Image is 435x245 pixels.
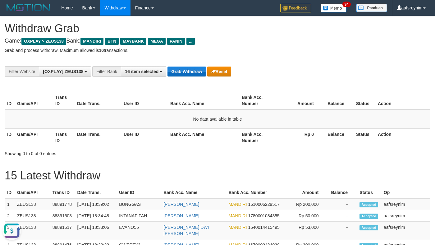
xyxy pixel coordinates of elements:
[121,128,168,146] th: User ID
[359,214,378,219] span: Accepted
[53,128,75,146] th: Trans ID
[161,187,226,198] th: Bank Acc. Name
[15,128,53,146] th: Game/API
[15,210,50,222] td: ZEUS138
[80,38,103,45] span: MANDIRI
[92,66,121,77] div: Filter Bank
[105,38,119,45] span: BTN
[117,187,161,198] th: User ID
[148,38,166,45] span: MEGA
[381,187,430,198] th: Op
[53,92,75,109] th: Trans ID
[207,67,231,76] button: Reset
[226,187,286,198] th: Bank Acc. Number
[120,38,146,45] span: MAYBANK
[280,4,311,12] img: Feedback.jpg
[286,198,328,210] td: Rp 200,000
[277,92,323,109] th: Amount
[43,69,83,74] span: [OXPLAY] ZEUS138
[359,225,378,230] span: Accepted
[5,47,430,53] p: Grab and process withdraw. Maximum allowed is transactions.
[354,92,375,109] th: Status
[50,187,75,198] th: Trans ID
[286,222,328,239] td: Rp 53,000
[75,222,117,239] td: [DATE] 18:33:06
[5,109,430,129] td: No data available in table
[50,210,75,222] td: 88891603
[248,213,280,218] span: Copy 1780001084355 to clipboard
[75,92,121,109] th: Date Trans.
[50,222,75,239] td: 88891517
[229,202,247,207] span: MANDIRI
[229,225,247,230] span: MANDIRI
[357,187,381,198] th: Status
[229,213,247,218] span: MANDIRI
[381,222,430,239] td: aafsreynim
[286,210,328,222] td: Rp 50,000
[328,222,357,239] td: -
[375,92,430,109] th: Action
[328,187,357,198] th: Balance
[15,222,50,239] td: ZEUS138
[248,202,280,207] span: Copy 1610006229517 to clipboard
[39,66,91,77] button: [OXPLAY] ZEUS138
[356,4,387,12] img: panduan.png
[125,69,158,74] span: 16 item selected
[286,187,328,198] th: Amount
[99,48,104,53] strong: 10
[167,38,185,45] span: PANIN
[117,210,161,222] td: INTANAFIFAH
[163,202,199,207] a: [PERSON_NAME]
[5,169,430,182] h1: 15 Latest Withdraw
[117,222,161,239] td: EVANO55
[5,198,15,210] td: 1
[75,198,117,210] td: [DATE] 18:39:02
[323,128,354,146] th: Balance
[321,4,347,12] img: Button%20Memo.svg
[5,92,15,109] th: ID
[248,225,280,230] span: Copy 1540014415495 to clipboard
[5,187,15,198] th: ID
[323,92,354,109] th: Balance
[375,128,430,146] th: Action
[381,198,430,210] td: aafsreynim
[328,210,357,222] td: -
[15,187,50,198] th: Game/API
[15,198,50,210] td: ZEUS138
[117,198,161,210] td: BUNGGAS
[50,198,75,210] td: 88891778
[167,67,206,76] button: Grab Withdraw
[328,198,357,210] td: -
[277,128,323,146] th: Rp 0
[5,210,15,222] td: 2
[163,225,209,236] a: [PERSON_NAME] DWI [PERSON_NAME]
[186,38,195,45] span: ...
[121,92,168,109] th: User ID
[168,92,239,109] th: Bank Acc. Name
[121,66,166,77] button: 16 item selected
[75,210,117,222] td: [DATE] 18:34:48
[163,213,199,218] a: [PERSON_NAME]
[168,128,239,146] th: Bank Acc. Name
[5,22,430,35] h1: Withdraw Grab
[354,128,375,146] th: Status
[75,187,117,198] th: Date Trans.
[75,128,121,146] th: Date Trans.
[21,38,66,45] span: OXPLAY > ZEUS138
[342,2,351,7] span: 34
[239,128,277,146] th: Bank Acc. Number
[5,3,52,12] img: MOTION_logo.png
[239,92,277,109] th: Bank Acc. Number
[359,202,378,207] span: Accepted
[5,38,430,44] h4: Game: Bank:
[15,92,53,109] th: Game/API
[5,66,39,77] div: Filter Website
[5,128,15,146] th: ID
[5,148,176,157] div: Showing 0 to 0 of 0 entries
[381,210,430,222] td: aafsreynim
[2,2,21,21] button: Open LiveChat chat widget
